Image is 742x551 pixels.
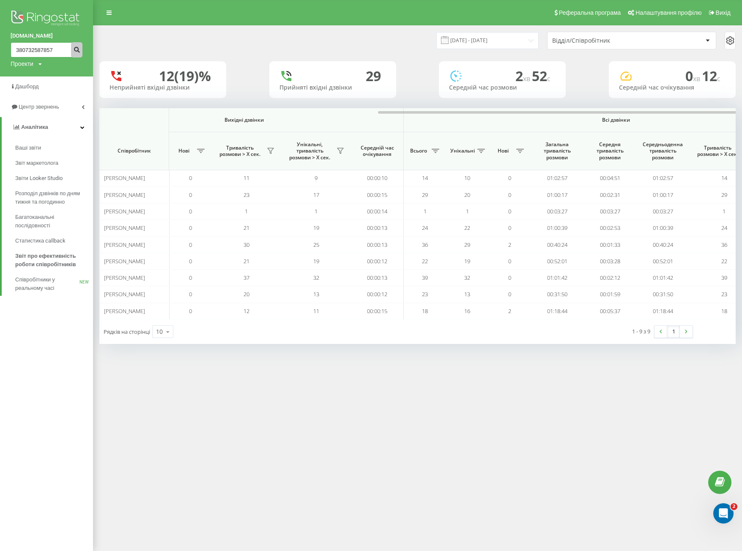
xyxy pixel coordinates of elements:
[351,270,404,286] td: 00:00:13
[351,186,404,203] td: 00:00:15
[15,210,93,233] a: Багатоканальні послідовності
[244,307,249,315] span: 12
[15,252,89,269] span: Звіт про ефективність роботи співробітників
[636,303,689,319] td: 01:18:44
[721,307,727,315] span: 18
[531,303,583,319] td: 01:18:44
[313,241,319,248] span: 25
[15,140,93,155] a: Ваші звіти
[632,327,650,336] div: 1 - 9 з 9
[547,74,550,83] span: c
[636,186,689,203] td: 01:00:17
[552,37,653,44] div: Відділ/Співробітник
[11,42,82,57] input: Пошук за номером
[104,274,145,281] span: [PERSON_NAME]
[636,220,689,236] td: 01:00:39
[619,84,726,91] div: Середній час очікування
[531,253,583,270] td: 00:52:01
[693,145,742,158] span: Тривалість розмови > Х сек.
[189,207,192,215] span: 0
[531,203,583,220] td: 00:03:27
[15,272,93,296] a: Співробітники у реальному часіNEW
[464,174,470,182] span: 10
[508,207,511,215] span: 0
[15,186,93,210] a: Розподіл дзвінків по дням тижня та погодинно
[173,147,194,154] span: Нові
[721,224,727,232] span: 24
[279,84,386,91] div: Прийняті вхідні дзвінки
[559,9,621,16] span: Реферальна програма
[721,257,727,265] span: 22
[104,328,150,336] span: Рядків на сторінці
[723,207,726,215] span: 1
[189,241,192,248] span: 0
[717,74,720,83] span: c
[11,8,82,30] img: Ringostat logo
[189,224,192,232] span: 0
[422,174,428,182] span: 14
[721,241,727,248] span: 36
[156,327,163,336] div: 10
[716,9,731,16] span: Вихід
[508,224,511,232] span: 0
[189,307,192,315] span: 0
[104,257,145,265] span: [PERSON_NAME]
[245,207,248,215] span: 1
[583,236,636,253] td: 00:01:33
[104,224,145,232] span: [PERSON_NAME]
[15,171,93,186] a: Звіти Looker Studio
[313,224,319,232] span: 19
[636,253,689,270] td: 00:52:01
[244,274,249,281] span: 37
[15,189,89,206] span: Розподіл дзвінків по дням тижня та погодинно
[721,191,727,199] span: 29
[702,67,720,85] span: 12
[531,186,583,203] td: 01:00:17
[313,307,319,315] span: 11
[104,290,145,298] span: [PERSON_NAME]
[583,186,636,203] td: 00:02:31
[449,84,556,91] div: Середній час розмови
[15,237,66,245] span: Статистика callback
[244,257,249,265] span: 21
[189,274,192,281] span: 0
[532,67,550,85] span: 52
[422,224,428,232] span: 24
[508,174,511,182] span: 0
[731,503,737,510] span: 2
[19,104,59,110] span: Центр звернень
[351,236,404,253] td: 00:00:13
[315,174,318,182] span: 9
[515,67,532,85] span: 2
[464,274,470,281] span: 32
[531,270,583,286] td: 01:01:42
[110,84,216,91] div: Неприйняті вхідні дзвінки
[466,207,469,215] span: 1
[21,124,48,130] span: Аналiтика
[685,67,702,85] span: 0
[15,159,58,167] span: Звіт маркетолога
[15,213,89,230] span: Багатоканальні послідовності
[583,220,636,236] td: 00:02:53
[508,191,511,199] span: 0
[366,68,381,84] div: 29
[15,174,63,183] span: Звіти Looker Studio
[464,191,470,199] span: 20
[15,233,93,248] a: Статистика callback
[104,191,145,199] span: [PERSON_NAME]
[357,145,397,158] span: Середній час очікування
[531,236,583,253] td: 00:40:24
[508,241,511,248] span: 2
[464,224,470,232] span: 22
[244,290,249,298] span: 20
[313,290,319,298] span: 13
[583,253,636,270] td: 00:03:28
[285,141,334,161] span: Унікальні, тривалість розмови > Х сек.
[313,274,319,281] span: 32
[721,290,727,298] span: 23
[104,117,384,123] span: Вихідні дзвінки
[189,257,192,265] span: 0
[104,174,145,182] span: [PERSON_NAME]
[11,60,33,68] div: Проекти
[351,220,404,236] td: 00:00:13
